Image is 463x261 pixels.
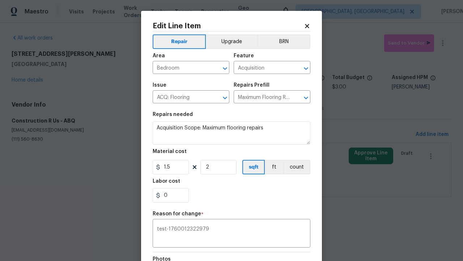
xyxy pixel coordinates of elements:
h5: Reason for change [153,211,201,216]
h5: Issue [153,83,166,88]
h5: Feature [234,53,254,58]
button: Open [220,93,230,103]
button: Open [301,93,311,103]
button: Open [301,63,311,74]
button: count [283,160,310,174]
h5: Labor cost [153,179,180,184]
button: sqft [242,160,265,174]
button: Upgrade [206,34,258,49]
h5: Material cost [153,149,187,154]
button: Repair [153,34,206,49]
textarea: Acquisition Scope: Maximum flooring repairs [153,121,310,145]
button: BRN [257,34,310,49]
h5: Repairs needed [153,112,193,117]
h5: Repairs Prefill [234,83,269,88]
h2: Edit Line Item [153,22,304,30]
h5: Area [153,53,165,58]
button: ft [265,160,283,174]
button: Open [220,63,230,74]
